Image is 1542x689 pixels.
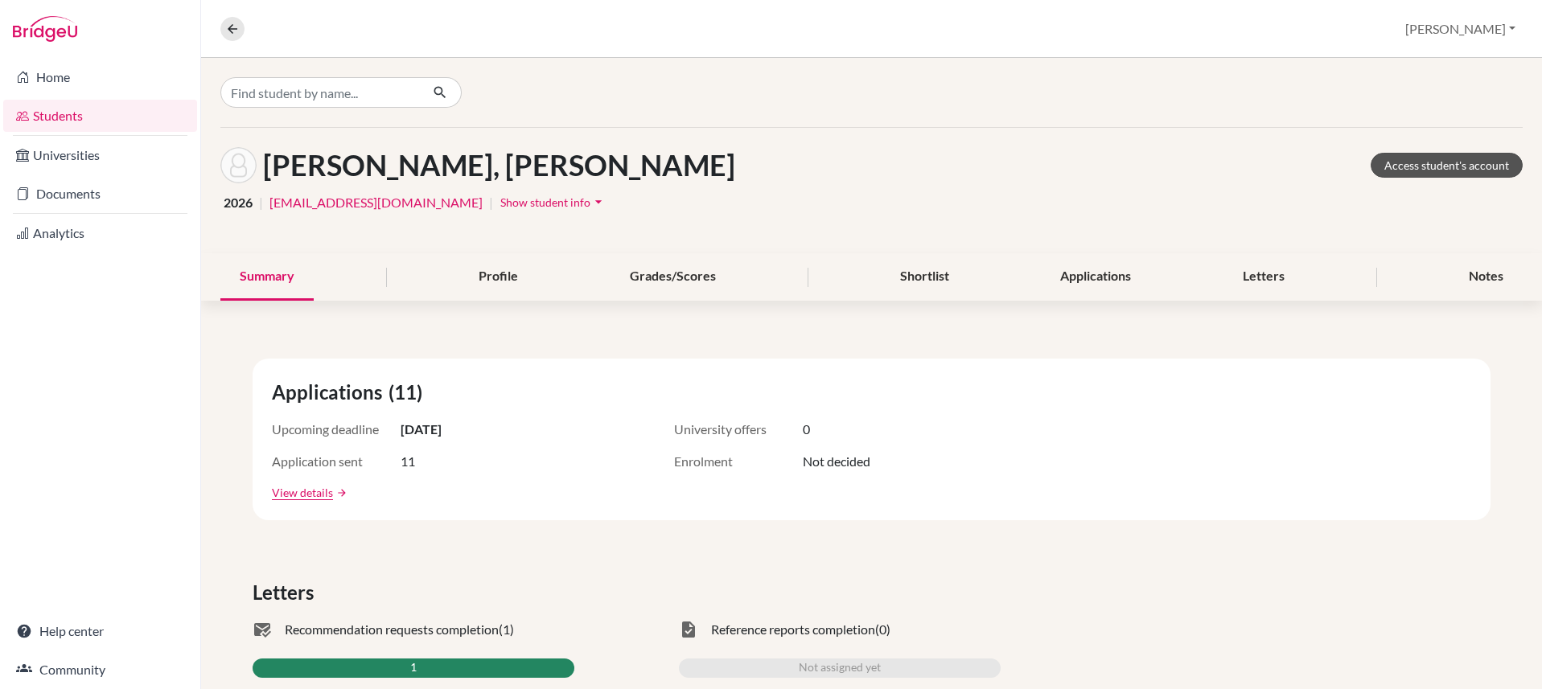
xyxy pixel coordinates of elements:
[401,420,442,439] span: [DATE]
[1223,253,1304,301] div: Letters
[500,195,590,209] span: Show student info
[224,193,253,212] span: 2026
[803,452,870,471] span: Not decided
[674,420,803,439] span: University offers
[272,420,401,439] span: Upcoming deadline
[459,253,537,301] div: Profile
[3,139,197,171] a: Universities
[679,620,698,639] span: task
[3,178,197,210] a: Documents
[3,61,197,93] a: Home
[711,620,875,639] span: Reference reports completion
[269,193,483,212] a: [EMAIL_ADDRESS][DOMAIN_NAME]
[3,217,197,249] a: Analytics
[611,253,735,301] div: Grades/Scores
[389,378,429,407] span: (11)
[499,620,514,639] span: (1)
[1041,253,1150,301] div: Applications
[590,194,607,210] i: arrow_drop_down
[333,487,347,498] a: arrow_forward
[13,16,77,42] img: Bridge-U
[272,484,333,501] a: View details
[220,77,420,108] input: Find student by name...
[500,190,607,215] button: Show student infoarrow_drop_down
[3,615,197,647] a: Help center
[875,620,890,639] span: (0)
[253,620,272,639] span: mark_email_read
[881,253,968,301] div: Shortlist
[253,578,320,607] span: Letters
[489,193,493,212] span: |
[1449,253,1523,301] div: Notes
[285,620,499,639] span: Recommendation requests completion
[272,378,389,407] span: Applications
[259,193,263,212] span: |
[674,452,803,471] span: Enrolment
[3,654,197,686] a: Community
[220,147,257,183] img: Sebastian Jose Ortiz Stoessel's avatar
[1398,14,1523,44] button: [PERSON_NAME]
[3,100,197,132] a: Students
[220,253,314,301] div: Summary
[263,148,735,183] h1: [PERSON_NAME], [PERSON_NAME]
[1371,153,1523,178] a: Access student's account
[401,452,415,471] span: 11
[272,452,401,471] span: Application sent
[803,420,810,439] span: 0
[410,658,417,678] span: 1
[799,658,881,678] span: Not assigned yet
